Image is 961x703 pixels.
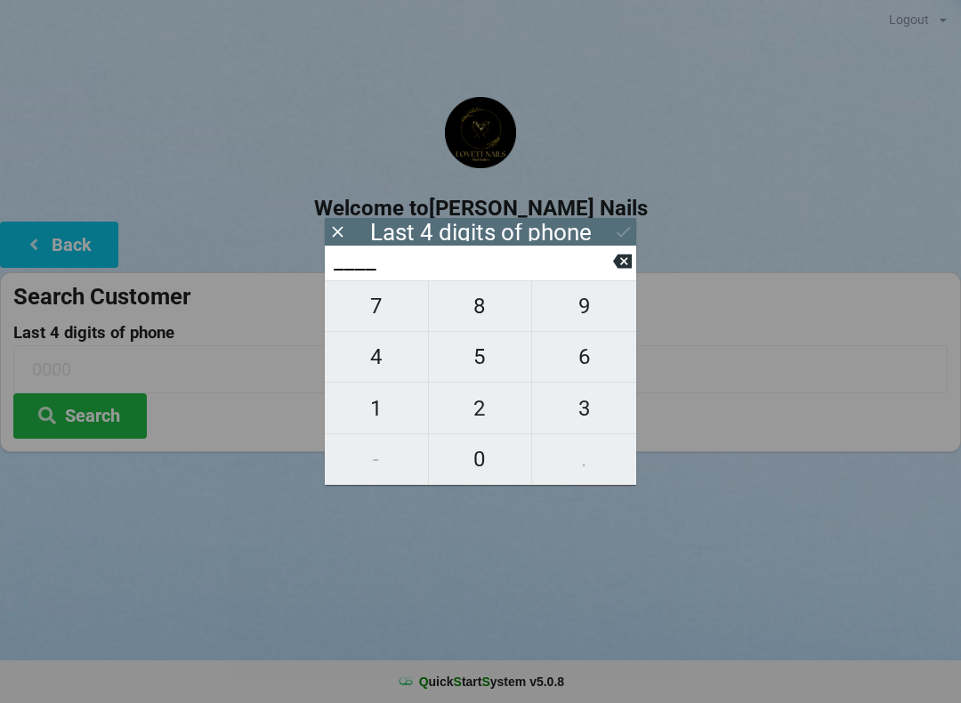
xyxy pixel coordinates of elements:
[325,383,429,433] button: 1
[429,440,532,478] span: 0
[532,390,636,427] span: 3
[429,280,533,332] button: 8
[532,280,636,332] button: 9
[532,338,636,376] span: 6
[325,280,429,332] button: 7
[429,390,532,427] span: 2
[532,332,636,383] button: 6
[325,287,428,325] span: 7
[325,338,428,376] span: 4
[429,383,533,433] button: 2
[325,390,428,427] span: 1
[532,287,636,325] span: 9
[325,332,429,383] button: 4
[429,287,532,325] span: 8
[532,383,636,433] button: 3
[429,434,533,485] button: 0
[429,332,533,383] button: 5
[370,223,592,241] div: Last 4 digits of phone
[429,338,532,376] span: 5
